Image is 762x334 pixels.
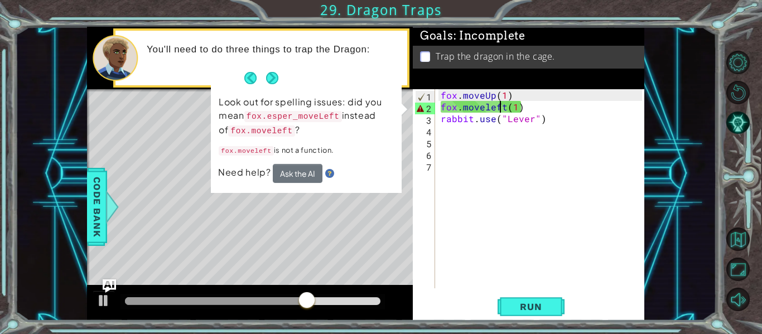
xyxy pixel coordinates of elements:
[88,173,106,241] span: Code Bank
[219,146,274,156] code: fox.moveleft
[726,111,750,134] button: AI Hint
[147,43,399,56] p: You'll need to do three things to trap the Dragon:
[244,111,342,122] code: fox.esper_moveLeft
[415,149,435,161] div: 6
[219,95,394,138] p: Look out for spelling issues: did you mean instead of ?
[726,51,750,74] button: Level Options
[415,114,435,126] div: 3
[498,296,565,318] button: Shift+Enter: Run current code.
[103,279,116,293] button: Ask AI
[416,91,435,103] div: 1
[325,169,334,178] img: Hint
[415,126,435,138] div: 4
[273,164,322,183] button: Ask the AI
[726,81,750,104] button: Restart Level
[726,288,750,311] button: Mute
[420,29,525,43] span: Goals
[436,50,554,62] p: Trap the dragon in the cage.
[509,301,553,312] span: Run
[93,291,115,313] button: Ctrl + P: Play
[244,72,266,84] button: Back
[415,103,435,114] div: 2
[218,166,273,178] span: Need help?
[726,258,750,281] button: Maximize Browser
[266,71,279,84] button: Next
[454,29,525,42] span: : Incomplete
[415,138,435,149] div: 5
[415,161,435,173] div: 7
[726,227,750,251] button: Back to Map
[219,143,394,158] p: is not a function.
[728,224,762,254] a: Back to Map
[228,125,295,137] code: fox.moveleft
